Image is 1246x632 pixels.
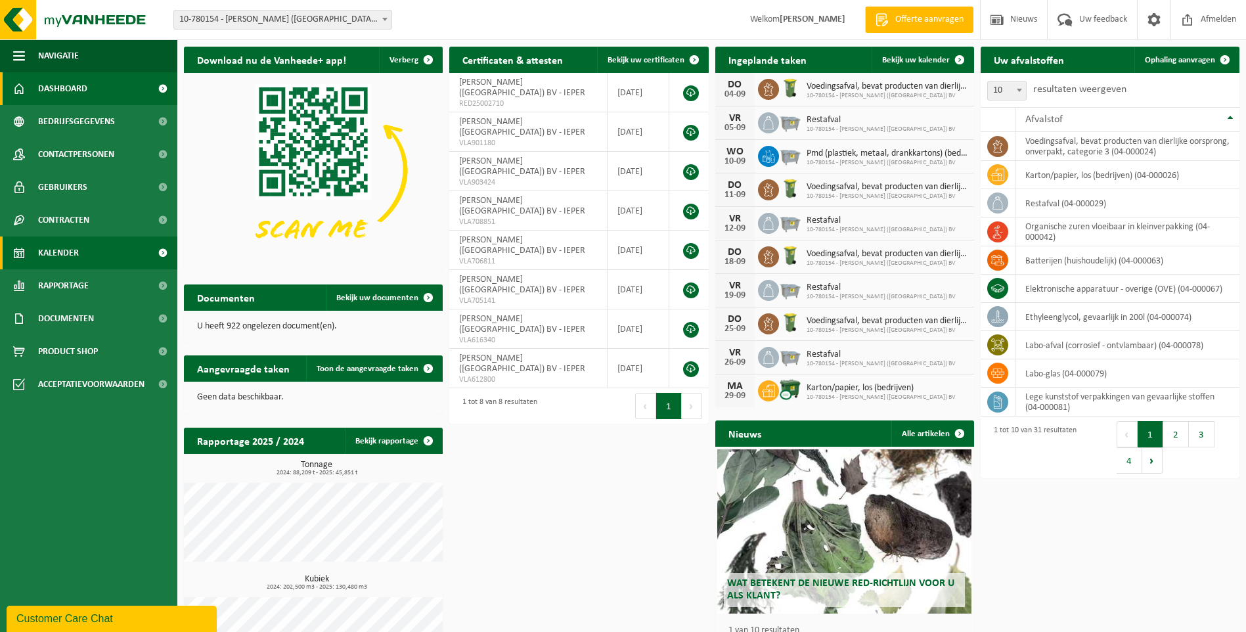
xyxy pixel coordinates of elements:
td: [DATE] [608,191,669,231]
h3: Tonnage [190,461,443,476]
span: Restafval [807,350,956,360]
img: WB-2500-GAL-GY-01 [779,278,801,300]
td: karton/papier, los (bedrijven) (04-000026) [1015,161,1239,189]
span: 10-780154 - [PERSON_NAME] ([GEOGRAPHIC_DATA]) BV [807,260,968,267]
span: 10-780154 - [PERSON_NAME] ([GEOGRAPHIC_DATA]) BV [807,192,968,200]
img: WB-2500-GAL-GY-01 [779,110,801,133]
td: [DATE] [608,309,669,349]
strong: [PERSON_NAME] [780,14,845,24]
a: Alle artikelen [891,420,973,447]
h2: Ingeplande taken [715,47,820,72]
a: Bekijk uw kalender [872,47,973,73]
span: 10-780154 - [PERSON_NAME] ([GEOGRAPHIC_DATA]) BV [807,159,968,167]
span: Contactpersonen [38,138,114,171]
button: Next [682,393,702,419]
span: Contracten [38,204,89,237]
img: WB-0140-HPE-GN-50 [779,311,801,334]
span: Product Shop [38,335,98,368]
img: WB-0140-HPE-GN-50 [779,177,801,200]
span: Voedingsafval, bevat producten van dierlijke oorsprong, onverpakt, categorie 3 [807,81,968,92]
button: Previous [1117,421,1138,447]
img: WB-0140-HPE-GN-50 [779,244,801,267]
img: WB-1100-CU [779,378,801,401]
span: Wat betekent de nieuwe RED-richtlijn voor u als klant? [727,578,954,601]
span: VLA705141 [459,296,597,306]
span: VLA903424 [459,177,597,188]
button: Previous [635,393,656,419]
span: VLA612800 [459,374,597,385]
td: elektronische apparatuur - overige (OVE) (04-000067) [1015,275,1239,303]
span: [PERSON_NAME] ([GEOGRAPHIC_DATA]) BV - IEPER [459,275,585,295]
a: Bekijk uw certificaten [597,47,707,73]
span: Rapportage [38,269,89,302]
img: Download de VHEPlus App [184,73,443,267]
span: VLA708851 [459,217,597,227]
span: RED25002710 [459,99,597,109]
div: 18-09 [722,258,748,267]
button: Verberg [379,47,441,73]
td: [DATE] [608,231,669,270]
a: Bekijk rapportage [345,428,441,454]
span: Restafval [807,282,956,293]
span: 10-780154 - [PERSON_NAME] ([GEOGRAPHIC_DATA]) BV [807,226,956,234]
div: VR [722,113,748,124]
td: labo-glas (04-000079) [1015,359,1239,388]
td: ethyleenglycol, gevaarlijk in 200l (04-000074) [1015,303,1239,331]
td: [DATE] [608,112,669,152]
h2: Aangevraagde taken [184,355,303,381]
a: Ophaling aanvragen [1134,47,1238,73]
span: 10-780154 - [PERSON_NAME] ([GEOGRAPHIC_DATA]) BV [807,293,956,301]
span: Restafval [807,215,956,226]
span: Voedingsafval, bevat producten van dierlijke oorsprong, onverpakt, categorie 3 [807,316,968,327]
span: Restafval [807,115,956,125]
a: Bekijk uw documenten [326,284,441,311]
p: Geen data beschikbaar. [197,393,430,402]
span: [PERSON_NAME] ([GEOGRAPHIC_DATA]) BV - IEPER [459,117,585,137]
span: 10 [988,81,1026,100]
span: 10-780154 - ROYAL SANDERS (BELGIUM) BV - IEPER [174,11,391,29]
div: VR [722,348,748,358]
p: U heeft 922 ongelezen document(en). [197,322,430,331]
h2: Certificaten & attesten [449,47,576,72]
td: [DATE] [608,349,669,388]
iframe: chat widget [7,603,219,632]
span: 10 [987,81,1027,101]
span: 10-780154 - [PERSON_NAME] ([GEOGRAPHIC_DATA]) BV [807,394,956,401]
td: organische zuren vloeibaar in kleinverpakking (04-000042) [1015,217,1239,246]
div: 04-09 [722,90,748,99]
img: WB-0140-HPE-GN-50 [779,77,801,99]
span: 10-780154 - [PERSON_NAME] ([GEOGRAPHIC_DATA]) BV [807,327,968,334]
td: restafval (04-000029) [1015,189,1239,217]
span: Offerte aanvragen [892,13,967,26]
div: DO [722,79,748,90]
span: 2024: 88,209 t - 2025: 45,851 t [190,470,443,476]
h2: Download nu de Vanheede+ app! [184,47,359,72]
span: Bekijk uw certificaten [608,56,684,64]
span: Afvalstof [1025,114,1063,125]
span: Voedingsafval, bevat producten van dierlijke oorsprong, onverpakt, categorie 3 [807,249,968,260]
div: MA [722,381,748,392]
label: resultaten weergeven [1033,84,1126,95]
div: 19-09 [722,291,748,300]
button: 4 [1117,447,1142,474]
div: 26-09 [722,358,748,367]
span: Dashboard [38,72,87,105]
div: 25-09 [722,325,748,334]
td: batterijen (huishoudelijk) (04-000063) [1015,246,1239,275]
span: [PERSON_NAME] ([GEOGRAPHIC_DATA]) BV - IEPER [459,235,585,256]
td: labo-afval (corrosief - ontvlambaar) (04-000078) [1015,331,1239,359]
td: [DATE] [608,152,669,191]
a: Toon de aangevraagde taken [306,355,441,382]
span: [PERSON_NAME] ([GEOGRAPHIC_DATA]) BV - IEPER [459,156,585,177]
div: VR [722,214,748,224]
img: WB-2500-GAL-GY-01 [779,345,801,367]
span: Kalender [38,237,79,269]
span: [PERSON_NAME] ([GEOGRAPHIC_DATA]) BV - IEPER [459,314,585,334]
span: [PERSON_NAME] ([GEOGRAPHIC_DATA]) BV - IEPER [459,78,585,98]
div: 05-09 [722,124,748,133]
span: Toon de aangevraagde taken [317,365,418,373]
h2: Uw afvalstoffen [981,47,1077,72]
span: VLA901180 [459,138,597,148]
td: [DATE] [608,73,669,112]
